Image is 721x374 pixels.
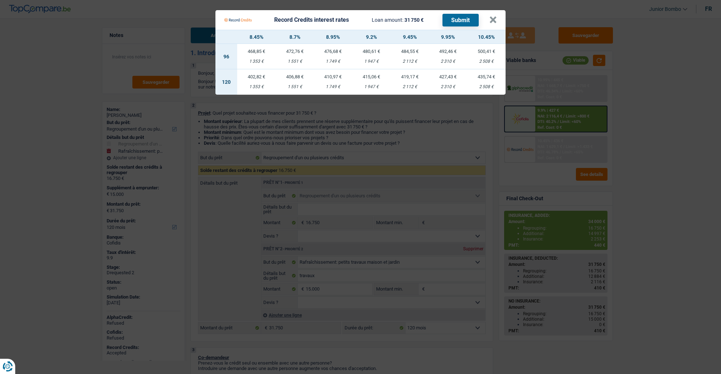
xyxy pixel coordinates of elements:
[237,85,276,89] div: 1 353 €
[372,17,403,23] span: Loan amount:
[429,30,467,44] th: 9.95%
[237,30,276,44] th: 8.45%
[391,49,429,54] div: 484,55 €
[314,85,352,89] div: 1 749 €
[352,59,391,64] div: 1 947 €
[352,49,391,54] div: 480,61 €
[276,49,314,54] div: 472,76 €
[429,59,467,64] div: 2 310 €
[391,59,429,64] div: 2 112 €
[215,44,237,69] td: 96
[467,74,506,79] div: 435,74 €
[467,59,506,64] div: 2 508 €
[467,49,506,54] div: 500,41 €
[237,49,276,54] div: 468,85 €
[429,49,467,54] div: 492,46 €
[314,74,352,79] div: 410,97 €
[489,16,497,24] button: ×
[467,30,506,44] th: 10.45%
[404,17,424,23] span: 31 750 €
[352,85,391,89] div: 1 947 €
[314,59,352,64] div: 1 749 €
[276,74,314,79] div: 406,88 €
[237,74,276,79] div: 402,82 €
[237,59,276,64] div: 1 353 €
[314,49,352,54] div: 476,68 €
[276,85,314,89] div: 1 551 €
[352,30,391,44] th: 9.2%
[442,14,479,26] button: Submit
[352,74,391,79] div: 415,06 €
[274,17,349,23] div: Record Credits interest rates
[391,30,429,44] th: 9.45%
[391,74,429,79] div: 419,17 €
[224,13,252,27] img: Record Credits
[215,69,237,95] td: 120
[276,30,314,44] th: 8.7%
[429,85,467,89] div: 2 310 €
[467,85,506,89] div: 2 508 €
[391,85,429,89] div: 2 112 €
[314,30,352,44] th: 8.95%
[429,74,467,79] div: 427,43 €
[276,59,314,64] div: 1 551 €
